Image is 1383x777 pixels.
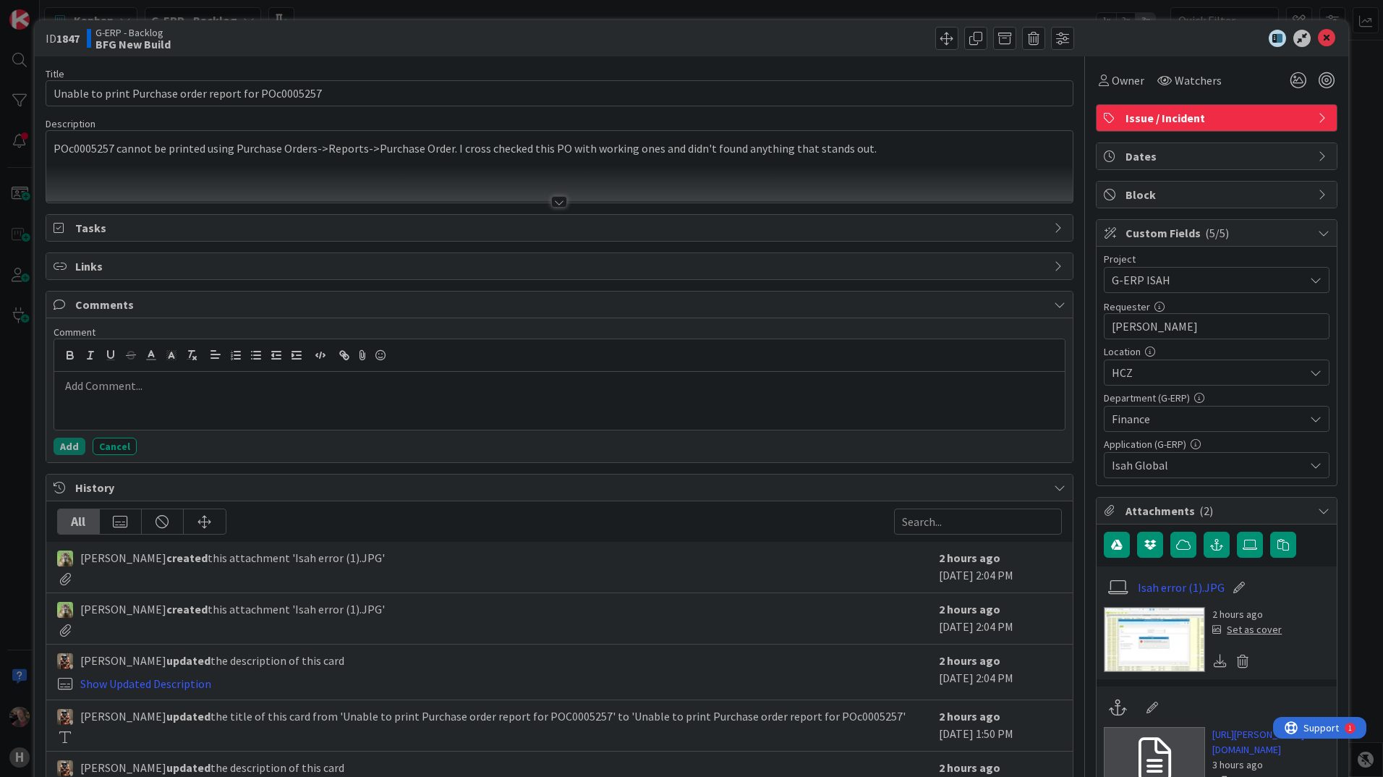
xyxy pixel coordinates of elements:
span: ( 2 ) [1199,504,1213,518]
div: 3 hours ago [1212,757,1329,773]
b: 2 hours ago [939,760,1000,775]
span: G-ERP ISAH [1112,270,1297,290]
input: type card name here... [46,80,1073,106]
a: [URL][PERSON_NAME][DOMAIN_NAME] [1212,727,1329,757]
div: Department (G-ERP) [1104,393,1329,403]
b: BFG New Build [95,38,171,50]
button: Add [54,438,85,455]
span: Description [46,117,95,130]
span: History [75,479,1047,496]
div: [DATE] 1:50 PM [939,708,1062,744]
span: ID [46,30,80,47]
b: 2 hours ago [939,653,1000,668]
span: Owner [1112,72,1144,89]
div: 2 hours ago [1212,607,1282,622]
span: HCZ [1112,364,1304,381]
img: VK [57,760,73,776]
b: 2 hours ago [939,551,1000,565]
span: Comments [75,296,1047,313]
b: created [166,551,208,565]
span: Tasks [75,219,1047,237]
a: Show Updated Description [80,676,211,691]
span: ( 5/5 ) [1205,226,1229,240]
div: [DATE] 2:04 PM [939,549,1062,585]
div: Location [1104,347,1329,357]
span: [PERSON_NAME] the description of this card [80,759,344,776]
span: Attachments [1125,502,1311,519]
div: [DATE] 2:04 PM [939,652,1062,692]
b: 2 hours ago [939,709,1000,723]
img: VK [57,709,73,725]
span: Finance [1112,410,1304,428]
span: [PERSON_NAME] this attachment 'Isah error (1).JPG' [80,600,385,618]
div: Application (G-ERP) [1104,439,1329,449]
span: Dates [1125,148,1311,165]
span: Links [75,258,1047,275]
div: [DATE] 2:04 PM [939,600,1062,637]
b: 2 hours ago [939,602,1000,616]
span: Watchers [1175,72,1222,89]
button: Cancel [93,438,137,455]
p: POc0005257 cannot be printed using Purchase Orders->Reports->Purchase Order. I cross checked this... [54,140,1065,157]
b: 1847 [56,31,80,46]
b: updated [166,760,210,775]
span: G-ERP - Backlog [95,27,171,38]
b: updated [166,653,210,668]
label: Requester [1104,300,1150,313]
img: TT [57,602,73,618]
div: Project [1104,254,1329,264]
span: Custom Fields [1125,224,1311,242]
label: Title [46,67,64,80]
img: TT [57,551,73,566]
span: Comment [54,326,95,339]
span: [PERSON_NAME] the description of this card [80,652,344,669]
b: updated [166,709,210,723]
div: Download [1212,652,1228,671]
div: 1 [75,6,79,17]
img: VK [57,653,73,669]
span: Block [1125,186,1311,203]
span: [PERSON_NAME] the title of this card from 'Unable to print Purchase order report for POC0005257' ... [80,708,906,725]
div: All [58,509,100,534]
b: created [166,602,208,616]
div: Set as cover [1212,622,1282,637]
span: Isah Global [1112,457,1304,474]
span: [PERSON_NAME] this attachment 'Isah error (1).JPG' [80,549,385,566]
input: Search... [894,509,1062,535]
span: Support [30,2,66,20]
span: Issue / Incident [1125,109,1311,127]
a: Isah error (1).JPG [1138,579,1225,596]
